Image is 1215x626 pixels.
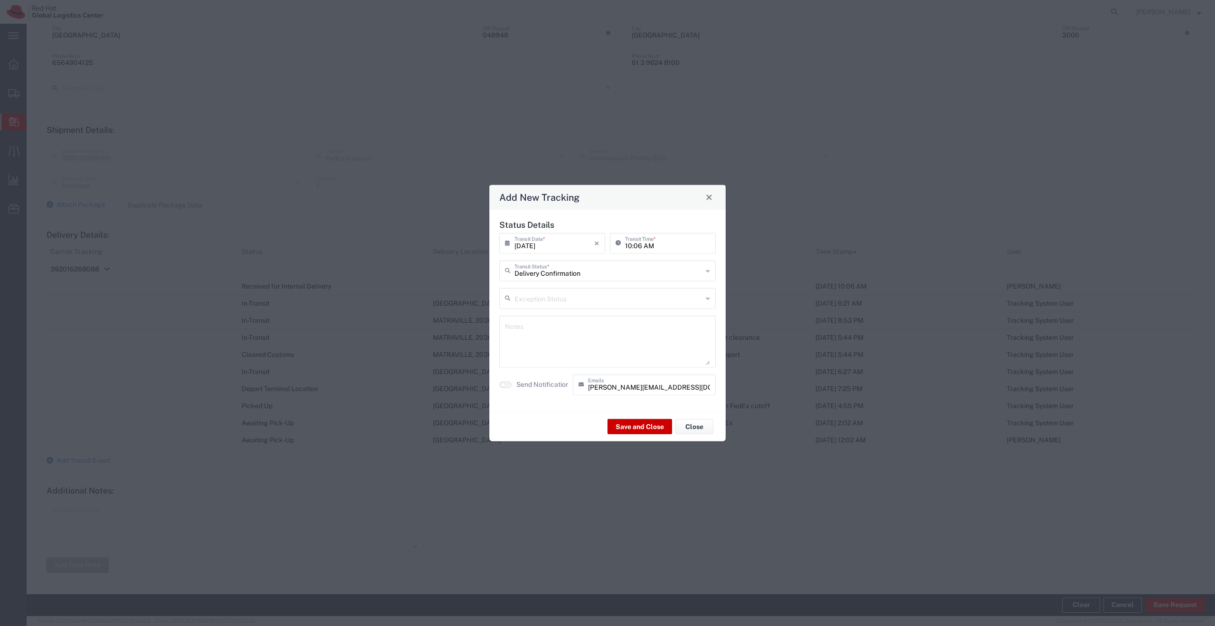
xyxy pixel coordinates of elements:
i: × [594,235,599,251]
button: Close [702,190,716,204]
label: Send Notification [516,380,570,390]
agx-label: Send Notification [516,380,568,390]
button: Close [675,419,713,434]
button: Save and Close [607,419,672,434]
h4: Add New Tracking [499,190,579,204]
h5: Status Details [499,219,716,229]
